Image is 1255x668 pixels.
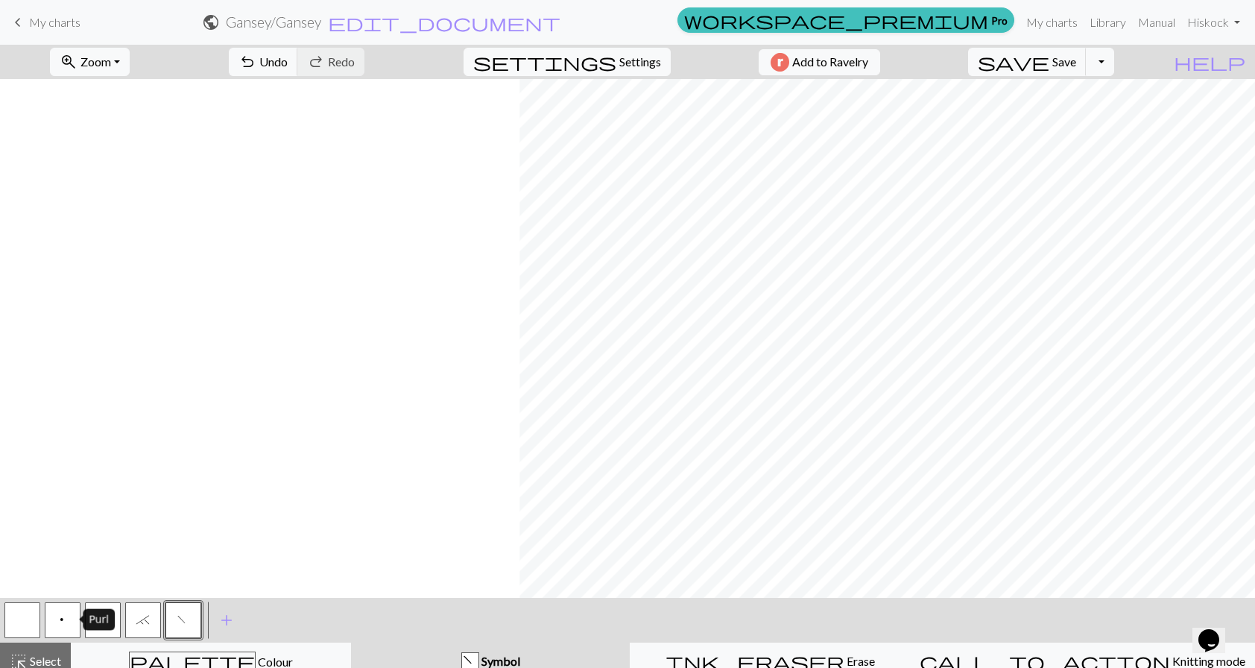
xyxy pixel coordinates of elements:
[464,48,671,76] button: SettingsSettings
[1020,7,1084,37] a: My charts
[1174,51,1245,72] span: help
[473,53,616,71] i: Settings
[50,48,130,76] button: Zoom
[619,53,661,71] span: Settings
[684,10,988,31] span: workspace_premium
[677,7,1014,33] a: Pro
[136,614,150,629] span: Knit 3 together
[229,48,298,76] button: Undo
[60,51,78,72] span: zoom_in
[226,13,321,31] h2: Gansey / Gansey
[759,49,880,75] button: Add to Ravelry
[1170,654,1245,668] span: Knitting mode
[771,53,789,72] img: Ravelry
[9,12,27,33] span: keyboard_arrow_left
[177,614,190,629] span: Ssk
[259,54,288,69] span: Undo
[125,602,161,638] button: `
[165,602,201,638] button: f
[80,54,111,69] span: Zoom
[1052,54,1076,69] span: Save
[844,654,875,668] span: Erase
[792,53,868,72] span: Add to Ravelry
[1192,608,1240,653] iframe: chat widget
[1084,7,1132,37] a: Library
[328,12,560,33] span: edit_document
[968,48,1087,76] button: Save
[45,602,80,638] button: p
[978,51,1049,72] span: save
[83,609,115,631] div: Purl
[218,610,235,631] span: add
[58,614,67,629] span: Purl
[9,10,80,35] a: My charts
[28,654,61,668] span: Select
[238,51,256,72] span: undo
[1132,7,1181,37] a: Manual
[473,51,616,72] span: settings
[29,15,80,29] span: My charts
[479,654,520,668] span: Symbol
[202,12,220,33] span: public
[1181,7,1246,37] a: Hiskock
